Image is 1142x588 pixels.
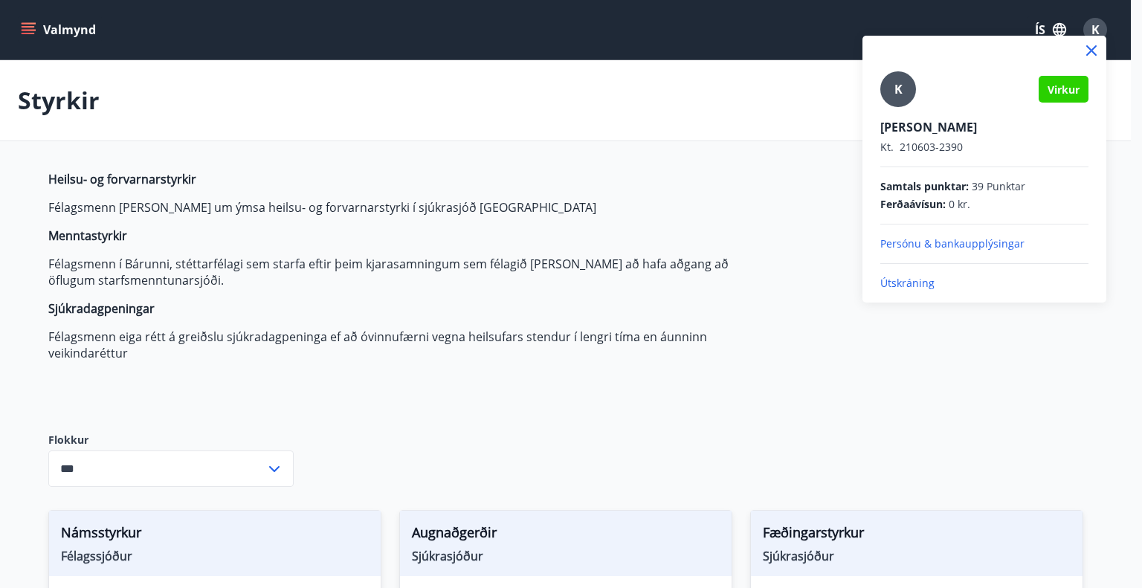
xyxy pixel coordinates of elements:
p: 210603-2390 [880,140,1088,155]
span: Virkur [1048,83,1080,97]
p: Útskráning [880,276,1088,291]
span: K [894,81,903,97]
span: 0 kr. [949,197,970,212]
span: Ferðaávísun : [880,197,946,212]
span: 39 Punktar [972,179,1025,194]
span: Samtals punktar : [880,179,969,194]
p: Persónu & bankaupplýsingar [880,236,1088,251]
span: Kt. [880,140,894,154]
p: [PERSON_NAME] [880,119,1088,135]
